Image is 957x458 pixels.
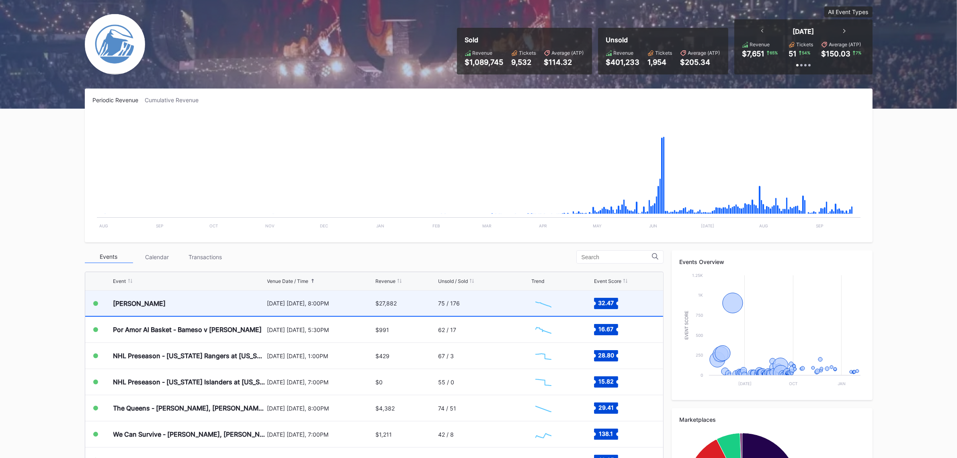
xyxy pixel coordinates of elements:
div: Revenue [614,50,634,56]
div: [DATE] [DATE], 8:00PM [267,405,374,412]
text: May [592,223,601,228]
div: Average (ATP) [829,41,861,47]
div: We Can Survive - [PERSON_NAME], [PERSON_NAME], [PERSON_NAME], Goo Goo Dolls [113,430,265,438]
svg: Chart title [531,320,555,340]
text: Aug [759,223,768,228]
div: 62 / 17 [438,326,456,333]
div: Revenue [473,50,493,56]
div: $114.32 [544,58,584,66]
text: 32.47 [598,299,614,306]
div: Periodic Revenue [93,97,145,103]
svg: Chart title [680,271,865,392]
div: NHL Preseason - [US_STATE] Islanders at [US_STATE] Devils [113,378,265,386]
text: Oct [789,381,797,386]
div: $0 [375,379,383,386]
text: 0 [701,373,703,378]
div: $991 [375,326,389,333]
div: Por Amor Al Basket - Bameso v [PERSON_NAME] [113,326,262,334]
text: Event Score [684,311,689,340]
text: Mar [482,223,492,228]
div: 67 / 3 [438,353,454,359]
div: Calendar [133,251,181,263]
div: 54 % [801,50,812,56]
text: 138.1 [599,430,613,437]
text: 1k [698,293,703,297]
div: Sold [465,36,584,44]
text: 29.41 [598,404,614,411]
text: Jun [649,223,657,228]
svg: Chart title [531,346,555,366]
div: Tickets [519,50,536,56]
div: All Event Types [828,8,869,15]
div: Average (ATP) [552,50,584,56]
input: Search [582,254,652,260]
div: Average (ATP) [688,50,720,56]
div: Trend [531,278,544,284]
text: 250 [696,353,703,357]
div: $205.34 [680,58,720,66]
text: Apr [539,223,547,228]
div: 74 / 51 [438,405,456,412]
button: All Event Types [824,6,873,17]
div: $1,089,745 [465,58,504,66]
div: $4,382 [375,405,395,412]
div: NHL Preseason - [US_STATE] Rangers at [US_STATE] Devils [113,352,265,360]
text: Oct [209,223,218,228]
text: Aug [99,223,107,228]
div: The Queens - [PERSON_NAME], [PERSON_NAME], [PERSON_NAME], and [PERSON_NAME] [113,404,265,412]
div: [DATE] [793,27,814,35]
svg: Chart title [93,113,865,234]
svg: Chart title [531,293,555,314]
div: 9,532 [512,58,536,66]
div: Events Overview [680,258,865,265]
div: Revenue [375,278,396,284]
div: Event [113,278,126,284]
text: 16.67 [599,326,614,332]
div: Marketplaces [680,416,865,423]
div: $27,882 [375,300,397,307]
div: 42 / 8 [438,431,454,438]
div: 55 / 0 [438,379,454,386]
text: [DATE] [738,381,751,386]
div: Venue Date / Time [267,278,309,284]
text: Feb [432,223,440,228]
div: $150.03 [822,50,851,58]
div: 1,954 [648,58,672,66]
div: Tickets [797,41,814,47]
text: Dec [320,223,328,228]
div: $429 [375,353,389,359]
text: Sep [816,223,823,228]
text: 750 [696,313,703,318]
div: Events [85,251,133,263]
div: Revenue [750,41,770,47]
div: 65 % [769,50,779,56]
div: Transactions [181,251,230,263]
text: 500 [696,333,703,338]
text: 1.25k [692,273,703,278]
div: [DATE] [DATE], 8:00PM [267,300,374,307]
text: 15.82 [598,378,614,385]
div: Unsold [606,36,720,44]
text: Jan [838,381,846,386]
div: 75 / 176 [438,300,460,307]
div: Tickets [656,50,672,56]
div: Unsold / Sold [438,278,468,284]
text: [DATE] [701,223,714,228]
div: [DATE] [DATE], 7:00PM [267,379,374,386]
svg: Chart title [531,398,555,418]
div: $1,211 [375,431,392,438]
text: Sep [156,223,163,228]
svg: Chart title [531,424,555,444]
div: [DATE] [DATE], 1:00PM [267,353,374,359]
div: $401,233 [606,58,640,66]
text: 28.80 [598,352,614,359]
img: Devils-Logo.png [85,14,145,74]
text: Jan [376,223,384,228]
div: 51 [789,50,797,58]
svg: Chart title [531,372,555,392]
div: [DATE] [DATE], 5:30PM [267,326,374,333]
text: Nov [265,223,274,228]
div: $7,651 [742,50,765,58]
div: 7 % [855,50,863,56]
div: [PERSON_NAME] [113,299,166,307]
